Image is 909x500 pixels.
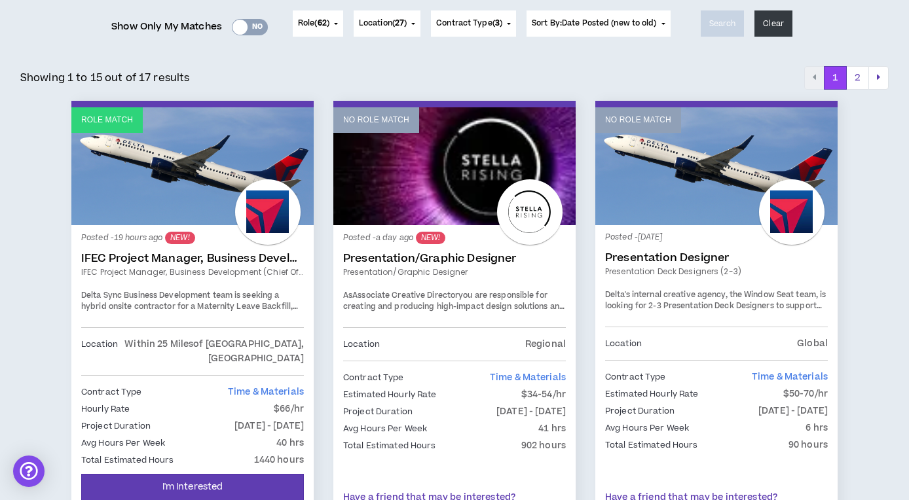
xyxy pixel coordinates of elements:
button: 1 [824,66,847,90]
span: Time & Materials [228,385,304,399]
span: 3 [495,18,500,29]
p: $50-70/hr [783,387,828,401]
span: Role ( ) [298,18,329,29]
p: 40 hrs [276,436,304,450]
span: Delta Sync Business Development team is seeking a hybrid onsite contractor for a Maternity Leave ... [81,290,298,336]
p: Contract Type [81,385,142,399]
p: [DATE] - [DATE] [496,404,566,419]
a: Role Match [71,107,314,225]
span: I'm Interested [162,481,223,493]
p: Contract Type [605,370,666,384]
p: Role Match [81,114,133,126]
span: 27 [395,18,404,29]
p: Avg Hours Per Week [605,421,689,435]
a: Presentation/Graphic Designer [343,252,566,265]
p: Posted - 19 hours ago [81,232,304,244]
p: Within 25 Miles of [GEOGRAPHIC_DATA], [GEOGRAPHIC_DATA] [118,337,304,366]
a: Presentation Deck Designers (2-3) [605,266,828,277]
p: Regional [525,337,566,351]
p: Estimated Hourly Rate [343,387,437,402]
sup: NEW! [165,232,195,244]
p: 6 hrs [806,421,828,435]
button: Sort By:Date Posted (new to old) [527,10,671,37]
a: No Role Match [595,107,838,225]
sup: NEW! [416,232,445,244]
strong: Associate Creative Director [352,290,458,301]
button: Role(62) [293,10,343,37]
a: Presentation/Graphic Designer [343,266,566,278]
span: Sort By: Date Posted (new to old) [532,18,657,29]
p: [DATE] - [DATE] [758,404,828,418]
p: 902 hours [521,438,566,453]
a: Presentation Designer [605,251,828,264]
p: Total Estimated Hours [343,438,436,453]
p: Estimated Hourly Rate [605,387,699,401]
button: 2 [846,66,869,90]
p: Project Duration [81,419,151,433]
p: Avg Hours Per Week [81,436,165,450]
button: Contract Type(3) [431,10,516,37]
span: Delta's internal creative agency, the Window Seat team, is looking for 2-3 Presentation Deck Desi... [605,289,826,335]
p: $66/hr [274,402,304,416]
p: Posted - [DATE] [605,232,828,243]
span: As [343,290,352,301]
p: Avg Hours Per Week [343,421,427,436]
a: No Role Match [333,107,576,225]
p: Global [797,336,828,351]
span: Show Only My Matches [111,17,222,37]
p: Total Estimated Hours [605,438,698,452]
span: 62 [318,18,327,29]
p: Project Duration [605,404,675,418]
button: Clear [754,10,792,37]
p: 1440 hours [254,453,304,467]
span: Time & Materials [490,371,566,384]
p: $34-54/hr [521,387,566,402]
p: Location [605,336,642,351]
p: Location [343,337,380,351]
p: Contract Type [343,370,404,385]
p: No Role Match [343,114,409,126]
span: Contract Type ( ) [436,18,502,29]
span: Time & Materials [752,370,828,384]
nav: pagination [804,66,889,90]
p: No Role Match [605,114,671,126]
button: Search [701,10,745,37]
span: Location ( ) [359,18,407,29]
p: 90 hours [788,438,828,452]
p: [DATE] - [DATE] [234,419,304,433]
p: Showing 1 to 15 out of 17 results [20,70,190,86]
p: Hourly Rate [81,402,130,416]
a: IFEC Project Manager, Business Development (Chief of Staff) [81,252,304,265]
p: Posted - a day ago [343,232,566,244]
a: IFEC Project Manager, Business Development (Chief of Staff) [81,266,304,278]
p: Location [81,337,118,366]
div: Open Intercom Messenger [13,455,45,487]
p: Total Estimated Hours [81,453,174,467]
button: Location(27) [354,10,420,37]
p: 41 hrs [538,421,566,436]
p: Project Duration [343,404,413,419]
